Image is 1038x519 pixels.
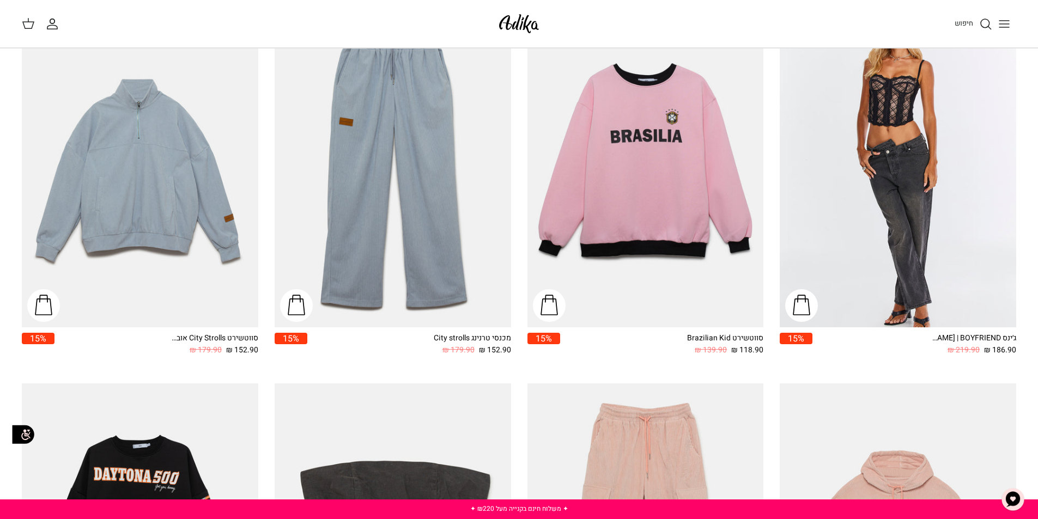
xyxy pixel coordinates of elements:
[929,333,1016,344] div: ג׳ינס All Or Nothing [PERSON_NAME] | BOYFRIEND
[496,11,542,36] img: Adika IL
[275,13,511,327] a: מכנסי טרנינג City strolls
[275,333,307,344] span: 15%
[479,344,511,356] span: 152.90 ₪
[190,344,222,356] span: 179.90 ₪
[731,344,763,356] span: 118.90 ₪
[8,420,38,450] img: accessibility_icon02.svg
[22,13,258,327] a: סווטשירט City Strolls אוברסייז
[955,18,973,28] span: חיפוש
[527,333,560,356] a: 15%
[442,344,475,356] span: 179.90 ₪
[307,333,511,356] a: מכנסי טרנינג City strolls 152.90 ₪ 179.90 ₪
[527,13,764,327] a: סווטשירט Brazilian Kid
[780,333,812,356] a: 15%
[527,333,560,344] span: 15%
[997,483,1029,516] button: צ'אט
[470,504,568,514] a: ✦ משלוח חינם בקנייה מעל ₪220 ✦
[780,333,812,344] span: 15%
[676,333,763,344] div: סווטשירט Brazilian Kid
[780,13,1016,327] a: ג׳ינס All Or Nothing קריס-קרוס | BOYFRIEND
[560,333,764,356] a: סווטשירט Brazilian Kid 118.90 ₪ 139.90 ₪
[171,333,258,344] div: סווטשירט City Strolls אוברסייז
[46,17,63,30] a: החשבון שלי
[992,12,1016,36] button: Toggle menu
[226,344,258,356] span: 152.90 ₪
[275,333,307,356] a: 15%
[955,17,992,30] a: חיפוש
[54,333,258,356] a: סווטשירט City Strolls אוברסייז 152.90 ₪ 179.90 ₪
[948,344,980,356] span: 219.90 ₪
[984,344,1016,356] span: 186.90 ₪
[22,333,54,344] span: 15%
[695,344,727,356] span: 139.90 ₪
[22,333,54,356] a: 15%
[812,333,1016,356] a: ג׳ינס All Or Nothing [PERSON_NAME] | BOYFRIEND 186.90 ₪ 219.90 ₪
[424,333,511,344] div: מכנסי טרנינג City strolls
